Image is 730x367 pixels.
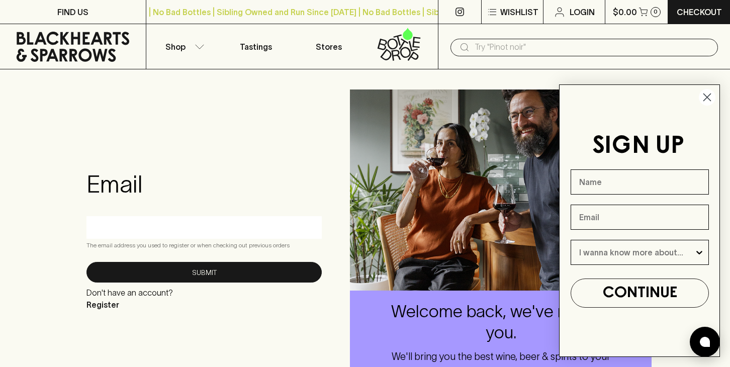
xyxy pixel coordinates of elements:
[86,287,173,299] p: Don't have an account?
[571,205,709,230] input: Email
[292,24,365,69] a: Stores
[57,6,88,18] p: FIND US
[146,24,219,69] button: Shop
[700,337,710,347] img: bubble-icon
[654,9,658,15] p: 0
[475,39,710,55] input: Try "Pinot noir"
[240,41,272,53] p: Tastings
[677,6,722,18] p: Checkout
[386,301,615,343] h4: Welcome back, we've missed you.
[592,135,684,158] span: SIGN UP
[570,6,595,18] p: Login
[500,6,538,18] p: Wishlist
[571,169,709,195] input: Name
[694,240,704,264] button: Show Options
[579,240,694,264] input: I wanna know more about...
[86,299,173,311] p: Register
[571,279,709,308] button: CONTINUE
[86,170,322,198] h3: Email
[316,41,342,53] p: Stores
[219,24,292,69] a: Tastings
[86,262,322,283] button: Submit
[86,240,322,250] p: The email address you used to register or when checking out previous orders
[165,41,186,53] p: Shop
[613,6,637,18] p: $0.00
[350,89,652,291] img: pjver.png
[698,88,716,106] button: Close dialog
[549,74,730,367] div: FLYOUT Form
